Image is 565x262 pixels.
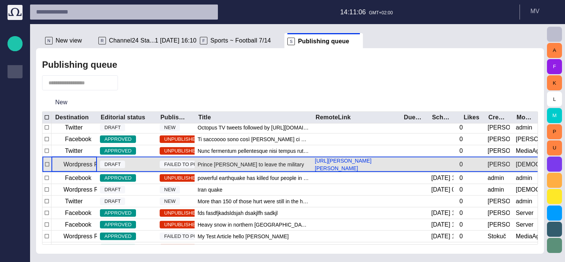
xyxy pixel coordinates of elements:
[11,202,20,211] span: [URL][DOMAIN_NAME]
[210,37,271,44] span: Sports ~ Football 7/14
[11,81,20,89] p: Publishing queue KKK
[488,197,510,206] div: Janko
[516,186,538,194] div: Vedra
[65,123,83,132] p: Twitter
[45,37,53,44] p: N
[488,114,507,121] div: Created by
[432,114,450,121] div: Scheduled
[100,147,136,155] span: APPROVED
[100,186,125,193] span: DRAFT
[160,147,203,155] span: UNPUBLISHED
[198,174,309,182] span: powerful earthquake has killed four people in southern Iran, close to the country's only nuclear ...
[312,157,400,172] a: [URL][PERSON_NAME][PERSON_NAME]
[516,123,532,132] div: admin
[11,126,20,136] span: Media-test with filter
[298,38,349,45] span: Publishing queue
[11,217,20,226] span: AI Assistant
[488,232,506,241] div: Stokuč
[8,33,23,212] ul: main menu
[516,135,538,143] div: Janko
[160,136,203,143] span: UNPUBLISHED
[11,157,20,166] span: My OctopusX
[160,114,189,121] div: Publishing status
[284,33,363,48] div: SPublishing queue
[160,198,180,205] span: NEW
[316,114,351,121] div: RemoteLink
[65,135,91,144] p: Facebook
[198,221,309,228] span: Heavy snow in northern Japan claimed the lives of eight people over the weekend, while a blizzard...
[459,123,463,132] div: 0
[63,185,116,194] p: Wordpress Reunion
[488,186,504,194] div: admin
[488,147,510,155] div: Janko
[11,142,20,151] span: [PERSON_NAME]'s media (playout)
[431,174,453,182] div: 9/14/2013 12:00
[516,174,532,182] div: admin
[11,111,20,119] p: Administration
[100,221,136,228] span: APPROVED
[65,174,91,183] p: Facebook
[100,124,125,131] span: DRAFT
[516,197,532,206] div: admin
[11,217,20,224] p: AI Assistant
[488,135,510,143] div: Janko
[459,232,463,241] div: 0
[55,114,89,121] div: Destination
[464,114,479,121] div: Likes
[11,232,20,241] span: Octopus
[516,209,533,217] div: Server
[517,114,535,121] div: Modified by
[459,147,463,155] div: 0
[160,186,180,193] span: NEW
[160,174,203,182] span: UNPUBLISHED
[100,174,136,182] span: APPROVED
[459,197,463,206] div: 0
[547,108,562,123] button: M
[100,209,136,217] span: APPROVED
[431,221,453,229] div: 9/15/2013 14:00
[65,197,83,206] p: Twitter
[431,209,453,217] div: 9/14/2013 19:40
[431,232,453,241] div: 8/20 13:52
[101,114,145,121] div: Editorial status
[11,202,20,209] p: [URL][DOMAIN_NAME]
[11,157,20,164] p: My OctopusX
[11,111,20,120] span: Administration
[488,221,510,229] div: Janko
[547,59,562,74] button: F
[11,172,20,179] p: Social Media
[198,186,222,193] span: Iran quake
[42,59,117,70] h2: Publishing queue
[198,136,309,143] span: Ti saccoooo sono così felice che ci siamo sposati non vedevo l'ora da adesso in poi staremo insie...
[8,214,23,229] div: AI Assistant
[42,96,81,109] button: New
[63,160,116,169] p: Wordpress Reunion
[198,209,278,217] span: fds fasdfjkadsldsjah dsakjlfh sadkjl
[488,209,510,217] div: Carole
[8,139,23,154] div: [PERSON_NAME]'s media (playout)
[11,81,20,90] span: Publishing queue KKK
[63,232,116,241] p: Wordpress Reunion
[109,37,196,44] span: Channel24 Sta...1 [DATE] 16:10
[160,124,180,131] span: NEW
[459,160,463,169] div: 0
[11,66,20,74] p: Publishing queue
[547,124,562,139] button: P
[11,66,20,75] span: Publishing queue
[65,220,91,229] p: Facebook
[198,233,289,240] span: My Test Article hello dolly
[95,33,197,48] div: RChannel24 Sta...1 [DATE] 16:10
[98,37,106,44] p: R
[516,147,538,155] div: MediaAgent
[8,5,23,20] img: Octopus News Room
[198,198,309,205] span: More than 150 of those hurt were still in the hospital as of
[198,114,211,121] div: Title
[198,124,309,131] span: Octopus TV tweets followed by http://www.synthmedia.co.uk
[11,172,20,181] span: Social Media
[516,221,533,229] div: Server
[198,161,304,168] span: Prince William to leave the military
[8,199,23,214] div: [URL][DOMAIN_NAME]
[547,140,562,155] button: U
[42,33,95,48] div: NNew view
[516,232,538,241] div: MediaAgent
